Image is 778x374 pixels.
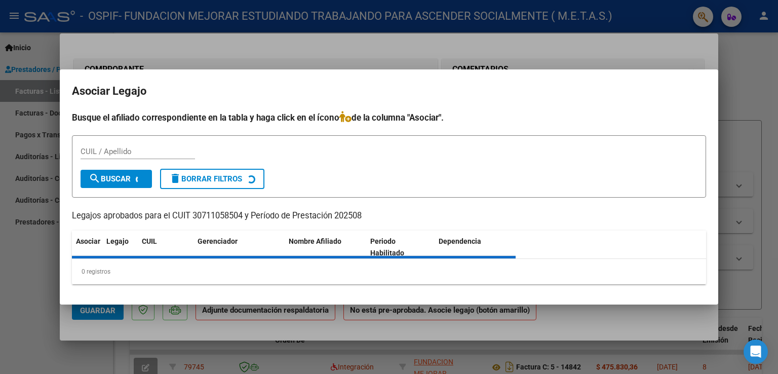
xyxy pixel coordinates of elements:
[106,237,129,245] span: Legajo
[142,237,157,245] span: CUIL
[72,259,706,284] div: 0 registros
[72,82,706,101] h2: Asociar Legajo
[89,174,131,183] span: Buscar
[76,237,100,245] span: Asociar
[370,237,404,257] span: Periodo Habilitado
[744,340,768,364] div: Open Intercom Messenger
[439,237,481,245] span: Dependencia
[160,169,264,189] button: Borrar Filtros
[169,172,181,184] mat-icon: delete
[193,231,285,264] datatable-header-cell: Gerenciador
[169,174,242,183] span: Borrar Filtros
[198,237,238,245] span: Gerenciador
[89,172,101,184] mat-icon: search
[285,231,366,264] datatable-header-cell: Nombre Afiliado
[289,237,341,245] span: Nombre Afiliado
[138,231,193,264] datatable-header-cell: CUIL
[102,231,138,264] datatable-header-cell: Legajo
[366,231,435,264] datatable-header-cell: Periodo Habilitado
[72,231,102,264] datatable-header-cell: Asociar
[72,210,706,222] p: Legajos aprobados para el CUIT 30711058504 y Período de Prestación 202508
[81,170,152,188] button: Buscar
[72,111,706,124] h4: Busque el afiliado correspondiente en la tabla y haga click en el ícono de la columna "Asociar".
[435,231,516,264] datatable-header-cell: Dependencia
